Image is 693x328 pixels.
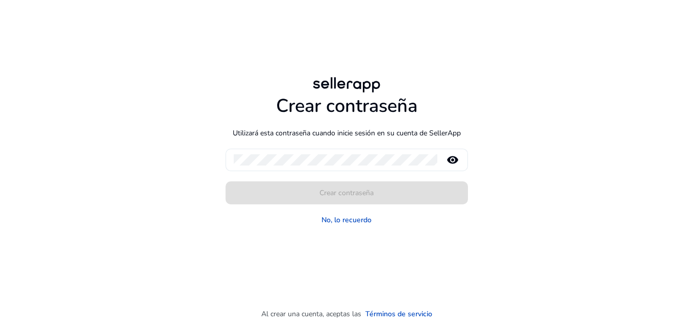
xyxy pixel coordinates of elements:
font: Al crear una cuenta, aceptas las [261,309,361,319]
a: Términos de servicio [365,309,432,319]
mat-icon: remove_red_eye [440,154,465,166]
a: No, lo recuerdo [321,215,372,225]
p: Utilizará esta contraseña cuando inicie sesión en su cuenta de SellerApp [226,128,468,138]
h1: Crear contraseña [226,95,468,117]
